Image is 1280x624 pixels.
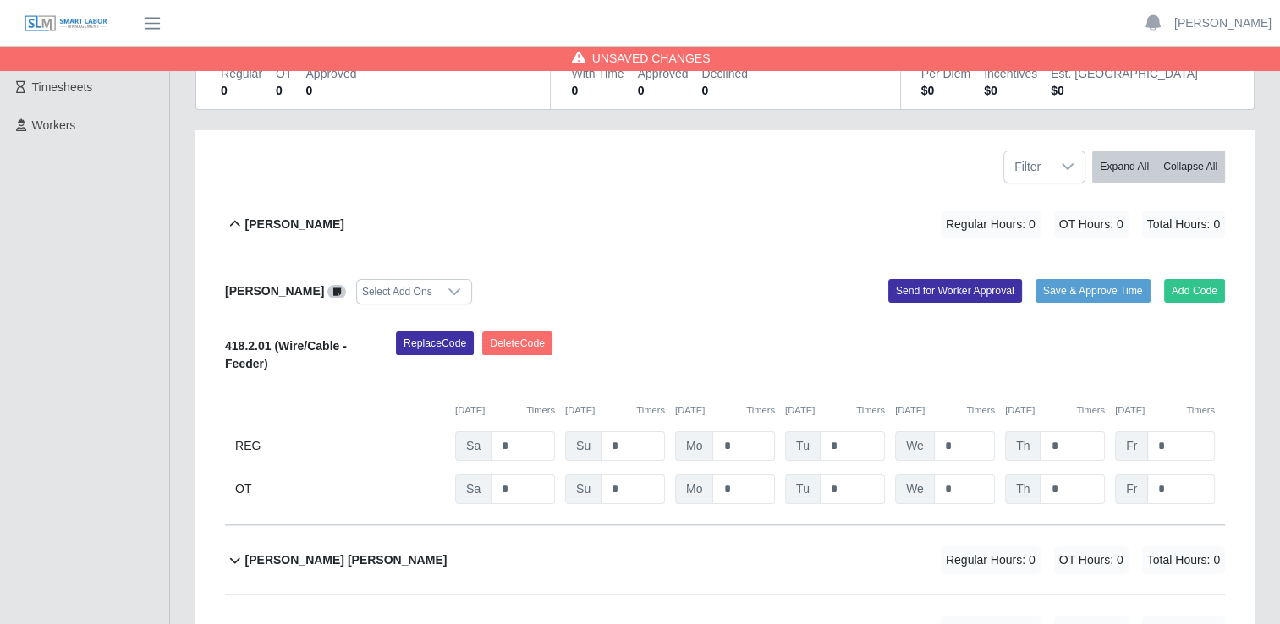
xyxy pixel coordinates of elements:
span: Total Hours: 0 [1142,546,1225,574]
span: Th [1005,431,1041,461]
a: [PERSON_NAME] [1174,14,1272,32]
dt: Approved [305,65,356,82]
button: Timers [856,403,885,418]
button: Timers [1186,403,1215,418]
span: Regular Hours: 0 [941,546,1041,574]
div: [DATE] [455,403,555,418]
span: OT Hours: 0 [1054,546,1129,574]
span: Tu [785,474,821,504]
div: [DATE] [1005,403,1105,418]
button: Timers [746,403,775,418]
span: OT Hours: 0 [1054,211,1129,238]
span: Sa [455,431,492,461]
button: Timers [1076,403,1105,418]
dd: 0 [305,82,356,99]
b: [PERSON_NAME] [225,284,324,298]
button: [PERSON_NAME] Regular Hours: 0 OT Hours: 0 Total Hours: 0 [225,190,1225,259]
dt: Approved [638,65,689,82]
dt: Per Diem [921,65,970,82]
div: [DATE] [895,403,995,418]
dd: 0 [702,82,748,99]
button: Timers [636,403,665,418]
b: 418.2.01 (Wire/Cable - Feeder) [225,339,347,370]
dd: $0 [921,82,970,99]
dd: 0 [638,82,689,99]
dd: 0 [276,82,292,99]
button: Add Code [1164,279,1226,303]
span: Workers [32,118,76,132]
span: Th [1005,474,1041,504]
span: Fr [1115,474,1148,504]
button: [PERSON_NAME] [PERSON_NAME] Regular Hours: 0 OT Hours: 0 Total Hours: 0 [225,526,1225,594]
div: Select Add Ons [357,280,437,304]
span: Filter [1004,151,1051,183]
a: View/Edit Notes [327,284,346,298]
span: We [895,474,935,504]
button: Save & Approve Time [1036,279,1151,303]
img: SLM Logo [24,14,108,33]
button: Collapse All [1156,151,1225,183]
span: Su [565,431,602,461]
dd: $0 [984,82,1037,99]
b: [PERSON_NAME] [245,216,344,233]
span: Su [565,474,602,504]
dt: Regular [221,65,262,82]
div: [DATE] [1115,403,1215,418]
div: OT [235,474,445,504]
b: [PERSON_NAME] [PERSON_NAME] [245,551,448,569]
dt: With Time [571,65,624,82]
dd: 0 [221,82,262,99]
div: [DATE] [675,403,775,418]
span: Mo [675,431,713,461]
dd: $0 [1051,82,1198,99]
span: Total Hours: 0 [1142,211,1225,238]
button: Timers [526,403,555,418]
div: REG [235,431,445,461]
button: Expand All [1092,151,1156,183]
span: Tu [785,431,821,461]
button: Timers [966,403,995,418]
button: ReplaceCode [396,331,474,355]
button: DeleteCode [482,331,552,355]
dt: OT [276,65,292,82]
dt: Incentives [984,65,1037,82]
span: Sa [455,474,492,504]
span: We [895,431,935,461]
div: [DATE] [785,403,885,418]
button: Send for Worker Approval [888,279,1022,303]
span: Unsaved Changes [592,50,711,67]
span: Regular Hours: 0 [941,211,1041,238]
span: Timesheets [32,80,93,94]
div: [DATE] [565,403,665,418]
dt: Declined [702,65,748,82]
span: Mo [675,474,713,504]
dt: Est. [GEOGRAPHIC_DATA] [1051,65,1198,82]
div: bulk actions [1092,151,1225,183]
span: Fr [1115,431,1148,461]
dd: 0 [571,82,624,99]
